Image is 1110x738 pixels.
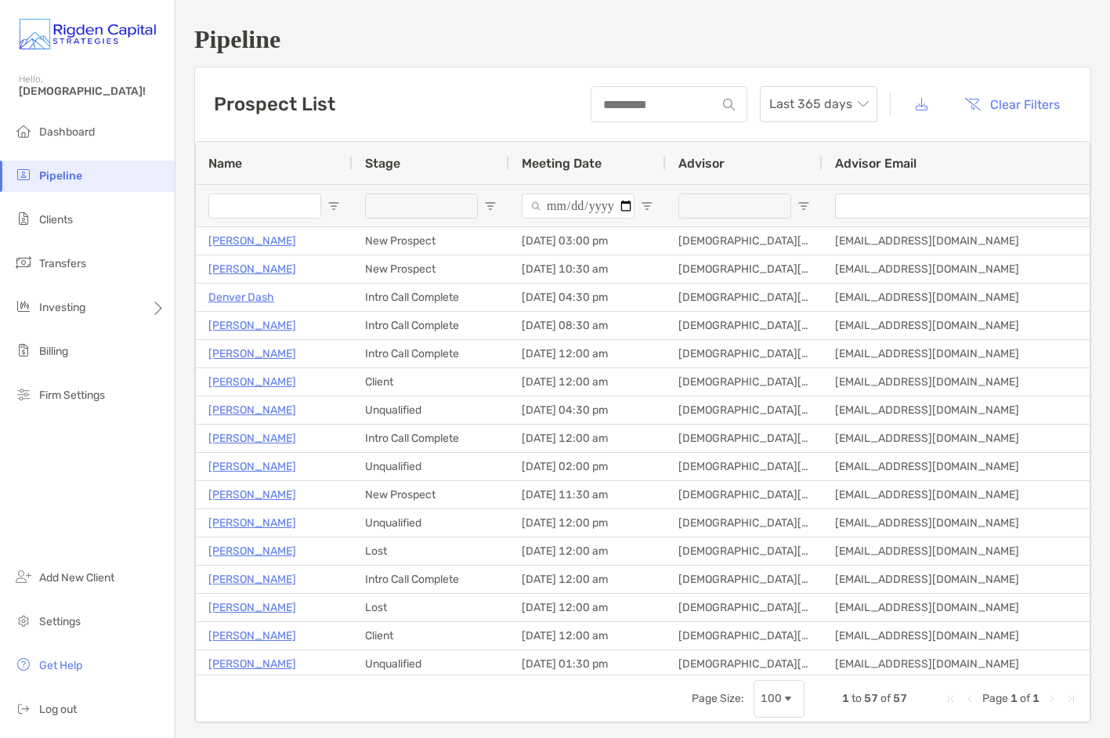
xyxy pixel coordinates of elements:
[14,567,33,586] img: add_new_client icon
[14,655,33,674] img: get-help icon
[365,156,400,171] span: Stage
[522,156,602,171] span: Meeting Date
[1065,693,1077,705] div: Last Page
[666,594,823,621] div: [DEMOGRAPHIC_DATA][PERSON_NAME], CFP®
[666,227,823,255] div: [DEMOGRAPHIC_DATA][PERSON_NAME], CFP®
[208,231,296,251] a: [PERSON_NAME]
[39,571,114,584] span: Add New Client
[19,85,165,98] span: [DEMOGRAPHIC_DATA]!
[761,692,782,705] div: 100
[208,457,296,476] a: [PERSON_NAME]
[208,316,296,335] a: [PERSON_NAME]
[208,654,296,674] a: [PERSON_NAME]
[509,622,666,649] div: [DATE] 12:00 am
[39,169,82,183] span: Pipeline
[208,156,242,171] span: Name
[353,312,509,339] div: Intro Call Complete
[208,570,296,589] a: [PERSON_NAME]
[39,615,81,628] span: Settings
[509,509,666,537] div: [DATE] 12:00 pm
[641,200,653,212] button: Open Filter Menu
[842,692,849,705] span: 1
[893,692,907,705] span: 57
[327,200,340,212] button: Open Filter Menu
[14,611,33,630] img: settings icon
[208,626,296,646] a: [PERSON_NAME]
[509,594,666,621] div: [DATE] 12:00 am
[509,566,666,593] div: [DATE] 12:00 am
[19,6,156,63] img: Zoe Logo
[666,284,823,311] div: [DEMOGRAPHIC_DATA][PERSON_NAME], CFP®
[723,99,735,110] img: input icon
[769,87,868,121] span: Last 365 days
[39,301,85,314] span: Investing
[509,425,666,452] div: [DATE] 12:00 am
[353,396,509,424] div: Unqualified
[353,650,509,678] div: Unqualified
[666,425,823,452] div: [DEMOGRAPHIC_DATA][PERSON_NAME], CFP®
[208,598,296,617] a: [PERSON_NAME]
[353,284,509,311] div: Intro Call Complete
[953,87,1072,121] button: Clear Filters
[39,659,82,672] span: Get Help
[353,340,509,367] div: Intro Call Complete
[39,213,73,226] span: Clients
[509,481,666,508] div: [DATE] 11:30 am
[208,541,296,561] a: [PERSON_NAME]
[666,255,823,283] div: [DEMOGRAPHIC_DATA][PERSON_NAME], CFP®
[509,227,666,255] div: [DATE] 03:00 pm
[353,622,509,649] div: Client
[39,257,86,270] span: Transfers
[39,125,95,139] span: Dashboard
[208,429,296,448] a: [PERSON_NAME]
[208,344,296,364] a: [PERSON_NAME]
[945,693,957,705] div: First Page
[1046,693,1058,705] div: Next Page
[353,255,509,283] div: New Prospect
[353,453,509,480] div: Unqualified
[509,453,666,480] div: [DATE] 02:00 pm
[522,194,635,219] input: Meeting Date Filter Input
[208,400,296,420] a: [PERSON_NAME]
[208,485,296,505] a: [PERSON_NAME]
[353,425,509,452] div: Intro Call Complete
[666,312,823,339] div: [DEMOGRAPHIC_DATA][PERSON_NAME], CFP®
[194,25,1091,54] h1: Pipeline
[666,650,823,678] div: [DEMOGRAPHIC_DATA][PERSON_NAME], CFP®
[666,368,823,396] div: [DEMOGRAPHIC_DATA][PERSON_NAME], CFP®
[353,566,509,593] div: Intro Call Complete
[14,341,33,360] img: billing icon
[353,368,509,396] div: Client
[982,692,1008,705] span: Page
[666,396,823,424] div: [DEMOGRAPHIC_DATA][PERSON_NAME], CFP®
[39,345,68,358] span: Billing
[14,385,33,403] img: firm-settings icon
[1020,692,1030,705] span: of
[864,692,878,705] span: 57
[666,537,823,565] div: [DEMOGRAPHIC_DATA][PERSON_NAME], CFP®
[509,650,666,678] div: [DATE] 01:30 pm
[39,703,77,716] span: Log out
[14,165,33,184] img: pipeline icon
[353,227,509,255] div: New Prospect
[208,194,321,219] input: Name Filter Input
[14,121,33,140] img: dashboard icon
[14,699,33,718] img: logout icon
[666,566,823,593] div: [DEMOGRAPHIC_DATA][PERSON_NAME], CFP®
[666,481,823,508] div: [DEMOGRAPHIC_DATA][PERSON_NAME], CFP®
[509,537,666,565] div: [DATE] 12:00 am
[208,513,296,533] a: [PERSON_NAME]
[208,259,296,279] a: [PERSON_NAME]
[692,692,744,705] div: Page Size:
[509,312,666,339] div: [DATE] 08:30 am
[14,253,33,272] img: transfers icon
